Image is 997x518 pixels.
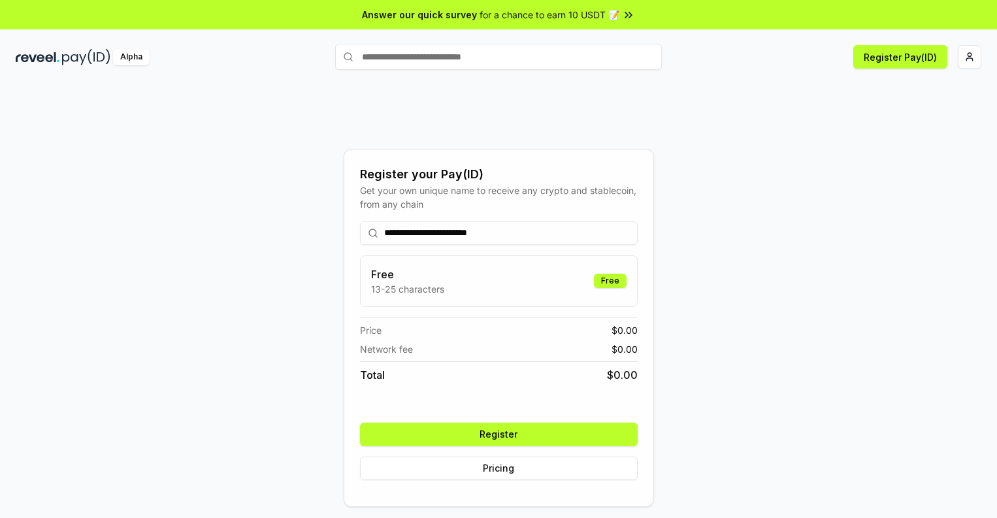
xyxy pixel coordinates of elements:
[612,323,638,337] span: $ 0.00
[113,49,150,65] div: Alpha
[360,423,638,446] button: Register
[371,267,444,282] h3: Free
[360,457,638,480] button: Pricing
[360,323,382,337] span: Price
[853,45,947,69] button: Register Pay(ID)
[480,8,619,22] span: for a chance to earn 10 USDT 📝
[371,282,444,296] p: 13-25 characters
[62,49,110,65] img: pay_id
[612,342,638,356] span: $ 0.00
[360,367,385,383] span: Total
[360,184,638,211] div: Get your own unique name to receive any crypto and stablecoin, from any chain
[607,367,638,383] span: $ 0.00
[360,165,638,184] div: Register your Pay(ID)
[16,49,59,65] img: reveel_dark
[362,8,477,22] span: Answer our quick survey
[594,274,627,288] div: Free
[360,342,413,356] span: Network fee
